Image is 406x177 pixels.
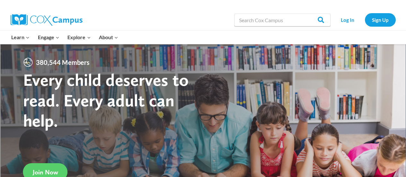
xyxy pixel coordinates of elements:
[99,33,118,41] span: About
[334,13,362,26] a: Log In
[234,13,331,26] input: Search Cox Campus
[11,33,30,41] span: Learn
[334,13,396,26] nav: Secondary Navigation
[67,33,91,41] span: Explore
[7,31,122,44] nav: Primary Navigation
[38,33,59,41] span: Engage
[11,14,82,26] img: Cox Campus
[365,13,396,26] a: Sign Up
